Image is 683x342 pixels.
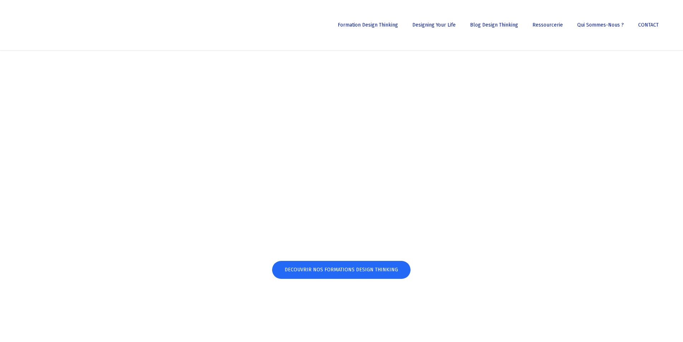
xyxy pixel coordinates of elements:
a: Ressourcerie [529,23,566,28]
span: APPRENEZ À CRÉER [231,140,416,166]
strong: DES PRODUITS DONT LES GENS ONT BESOIN. [215,140,468,219]
a: Formation Design Thinking [334,23,402,28]
span: CONTACT [638,22,659,28]
span: Qui sommes-nous ? [577,22,624,28]
span: Ressourcerie [532,22,563,28]
a: Qui sommes-nous ? [574,23,627,28]
span: Blog Design Thinking [470,22,518,28]
span: DECOUVRIR NOS FORMATIONS DESIGN THINKING [285,266,398,273]
a: Designing Your Life [409,23,459,28]
strong: LA VIE EST TROP COURTE ! [223,113,460,166]
a: Blog Design Thinking [466,23,522,28]
a: DECOUVRIR NOS FORMATIONS DESIGN THINKING [272,261,411,279]
span: Formation Design Thinking [338,22,398,28]
a: CONTACT [635,23,662,28]
img: French Future Academy [10,11,86,39]
span: Designing Your Life [412,22,456,28]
